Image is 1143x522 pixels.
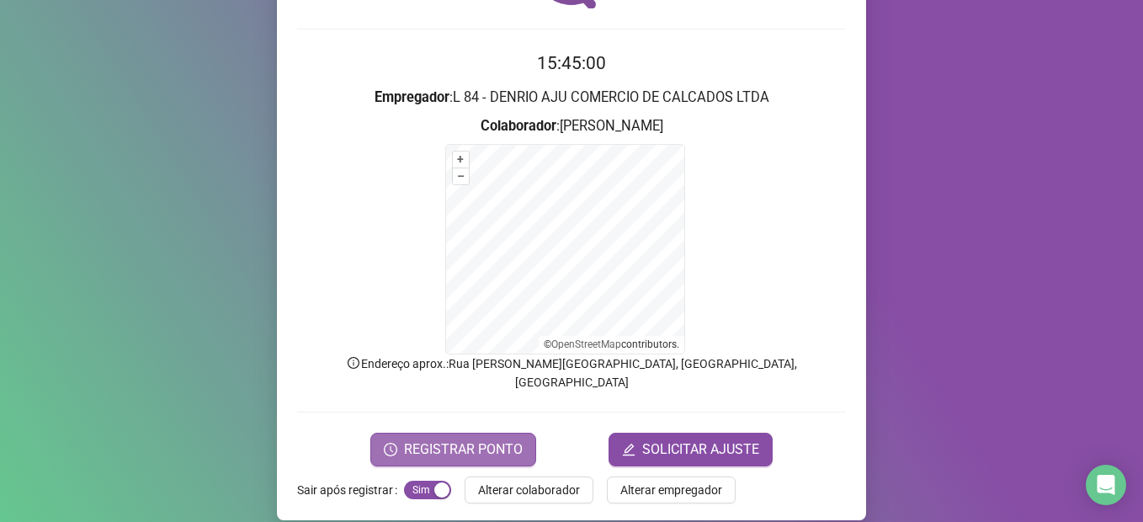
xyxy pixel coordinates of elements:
[609,433,773,466] button: editSOLICITAR AJUSTE
[453,152,469,168] button: +
[297,477,404,503] label: Sair após registrar
[375,89,449,105] strong: Empregador
[642,439,759,460] span: SOLICITAR AJUSTE
[1086,465,1126,505] div: Open Intercom Messenger
[297,115,846,137] h3: : [PERSON_NAME]
[620,481,722,499] span: Alterar empregador
[465,477,593,503] button: Alterar colaborador
[607,477,736,503] button: Alterar empregador
[297,87,846,109] h3: : L 84 - DENRIO AJU COMERCIO DE CALCADOS LTDA
[370,433,536,466] button: REGISTRAR PONTO
[537,53,606,73] time: 15:45:00
[346,355,361,370] span: info-circle
[453,168,469,184] button: –
[404,439,523,460] span: REGISTRAR PONTO
[622,443,635,456] span: edit
[481,118,556,134] strong: Colaborador
[297,354,846,391] p: Endereço aprox. : Rua [PERSON_NAME][GEOGRAPHIC_DATA], [GEOGRAPHIC_DATA], [GEOGRAPHIC_DATA]
[384,443,397,456] span: clock-circle
[478,481,580,499] span: Alterar colaborador
[544,338,679,350] li: © contributors.
[551,338,621,350] a: OpenStreetMap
